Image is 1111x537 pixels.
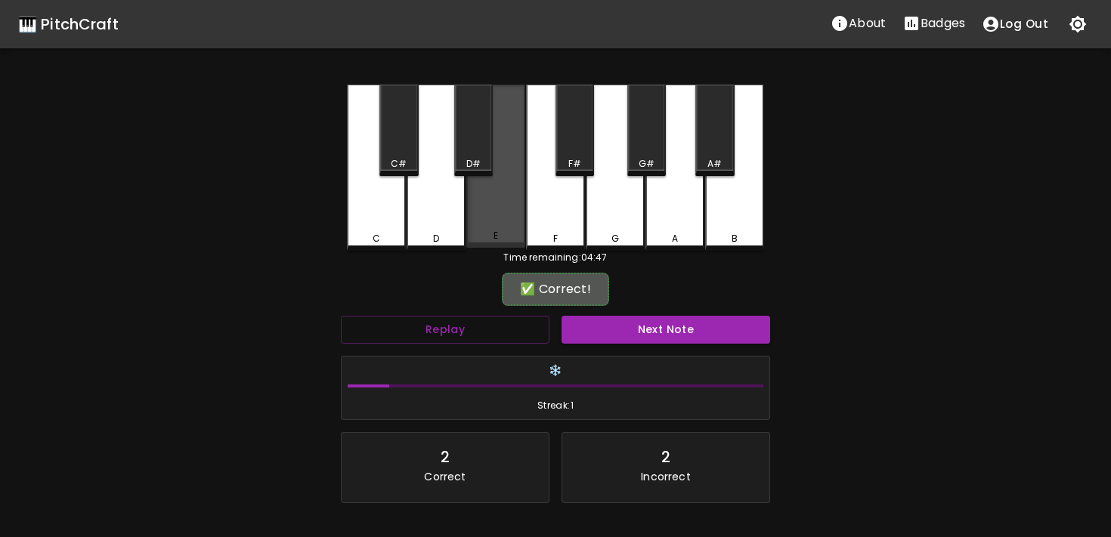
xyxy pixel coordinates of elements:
div: C [373,232,380,245]
div: C# [391,157,407,171]
a: About [822,8,894,40]
button: Stats [894,8,973,39]
button: Replay [341,316,549,344]
div: D# [466,157,481,171]
div: Time remaining: 04:47 [347,251,764,264]
a: Stats [894,8,973,40]
div: F [553,232,558,245]
p: About [849,14,886,32]
div: ✅ Correct! [509,280,602,298]
p: Correct [424,469,466,484]
h6: ❄️ [348,363,763,379]
p: Badges [921,14,965,32]
p: Incorrect [641,469,690,484]
button: Next Note [562,316,770,344]
div: F# [568,157,581,171]
div: D [433,232,439,245]
div: 2 [661,445,670,469]
div: G# [639,157,655,171]
div: B [732,232,738,245]
div: G [611,232,619,245]
button: account of current user [973,8,1057,40]
div: 2 [441,445,450,469]
span: Streak: 1 [348,398,763,413]
button: About [822,8,894,39]
div: A [672,232,678,245]
div: E [494,229,498,242]
a: 🎹 PitchCraft [18,12,119,36]
div: A# [707,157,722,171]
